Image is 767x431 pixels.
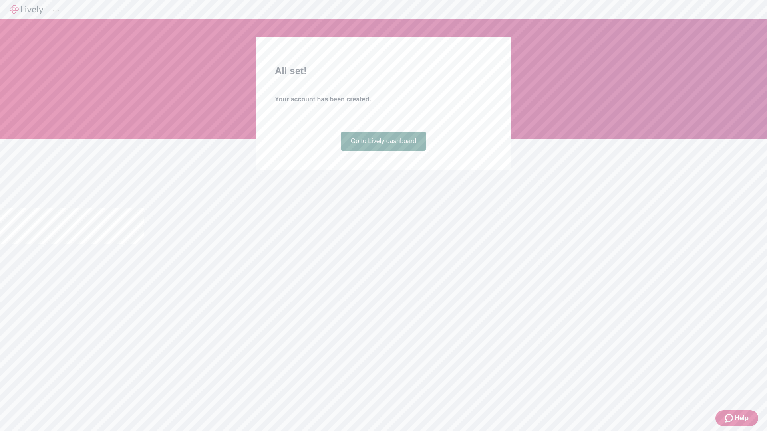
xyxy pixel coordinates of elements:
[715,410,758,426] button: Zendesk support iconHelp
[275,95,492,104] h4: Your account has been created.
[275,64,492,78] h2: All set!
[341,132,426,151] a: Go to Lively dashboard
[53,10,59,12] button: Log out
[10,5,43,14] img: Lively
[735,413,749,423] span: Help
[725,413,735,423] svg: Zendesk support icon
